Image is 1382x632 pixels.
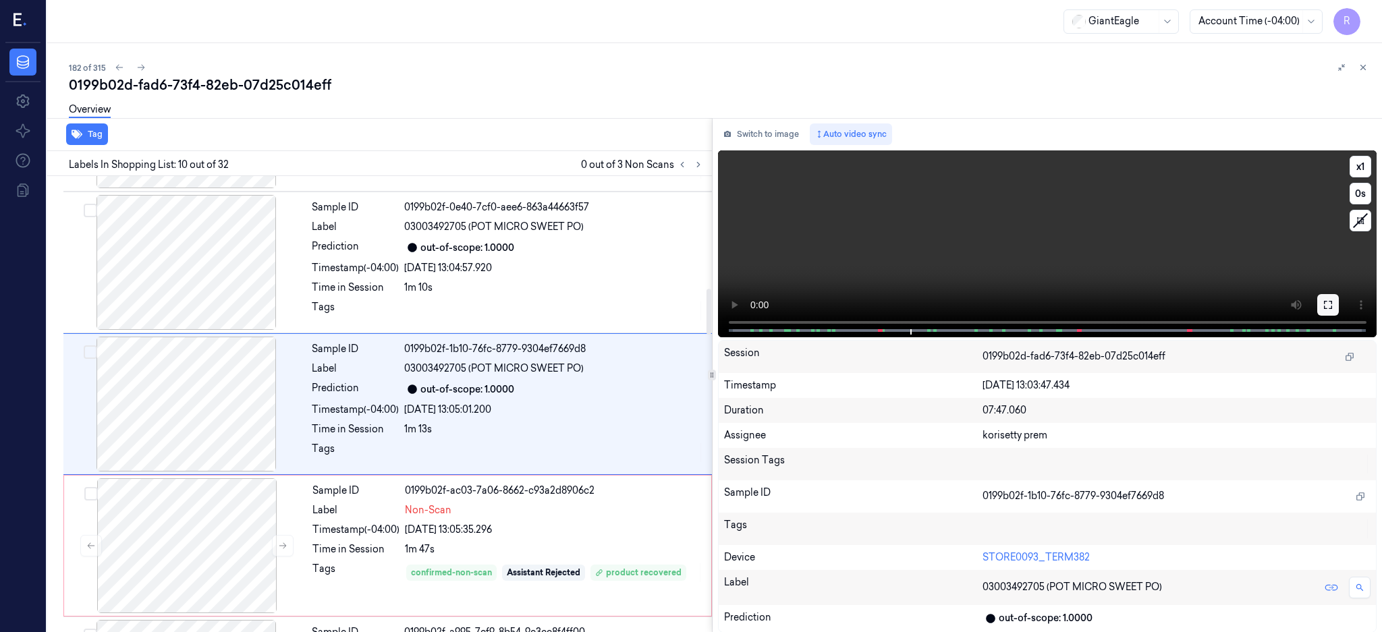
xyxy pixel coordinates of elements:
button: Select row [84,487,98,500]
span: Labels In Shopping List: 10 out of 32 [69,158,229,172]
div: korisetty prem [983,428,1371,442]
div: [DATE] 13:05:01.200 [404,403,704,417]
div: Sample ID [312,200,399,214]
span: 182 of 315 [69,62,106,74]
button: Auto video sync [810,123,892,145]
button: Tag [66,123,108,145]
span: 03003492705 (POT MICRO SWEET PO) [983,580,1162,594]
div: Assistant Rejected [507,567,580,579]
div: Prediction [312,239,399,256]
button: 0s [1350,183,1371,204]
span: 0 out of 3 Non Scans [581,156,707,173]
div: Sample ID [312,484,399,498]
span: 03003492705 (POT MICRO SWEET PO) [404,362,584,376]
div: out-of-scope: 1.0000 [420,382,514,397]
div: 1m 10s [404,281,704,295]
div: 1m 47s [405,542,703,556]
div: Timestamp (-04:00) [312,403,399,417]
div: 0199b02f-1b10-76fc-8779-9304ef7669d8 [404,342,704,356]
div: Assignee [724,428,983,442]
div: Label [312,503,399,517]
button: x1 [1350,156,1371,177]
div: Prediction [312,381,399,397]
div: [DATE] 13:03:47.434 [983,378,1371,393]
div: Prediction [724,610,983,627]
div: Duration [724,403,983,418]
div: Timestamp (-04:00) [312,523,399,537]
span: 0199b02f-1b10-76fc-8779-9304ef7669d8 [983,489,1164,503]
div: Tags [724,518,983,540]
div: Label [724,575,983,600]
div: Time in Session [312,422,399,436]
div: Timestamp (-04:00) [312,261,399,275]
span: Non-Scan [405,503,451,517]
div: [DATE] 13:05:35.296 [405,523,703,537]
div: Session [724,346,983,368]
div: Timestamp [724,378,983,393]
button: Switch to image [718,123,804,145]
div: confirmed-non-scan [411,567,492,579]
button: Select row [84,345,97,359]
button: Select row [84,204,97,217]
div: Tags [312,300,399,322]
div: Tags [312,562,399,583]
div: Sample ID [724,486,983,507]
span: 03003492705 (POT MICRO SWEET PO) [404,220,584,234]
div: product recovered [595,567,682,579]
div: Device [724,550,983,565]
div: Tags [312,442,399,463]
div: [DATE] 13:04:57.920 [404,261,704,275]
div: 1m 13s [404,422,704,436]
div: STORE0093_TERM382 [983,550,1371,565]
div: 07:47.060 [983,403,1371,418]
span: 0199b02d-fad6-73f4-82eb-07d25c014eff [983,349,1165,364]
div: Sample ID [312,342,399,356]
div: Session Tags [724,453,983,475]
button: R [1333,8,1360,35]
div: Time in Session [312,542,399,556]
div: Label [312,362,399,376]
div: Time in Session [312,281,399,295]
div: out-of-scope: 1.0000 [420,241,514,255]
div: out-of-scope: 1.0000 [999,611,1093,625]
div: 0199b02d-fad6-73f4-82eb-07d25c014eff [69,76,1371,94]
div: Label [312,220,399,234]
a: Overview [69,103,111,118]
div: 0199b02f-0e40-7cf0-aee6-863a44663f57 [404,200,704,214]
div: 0199b02f-ac03-7a06-8662-c93a2d8906c2 [405,484,703,498]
